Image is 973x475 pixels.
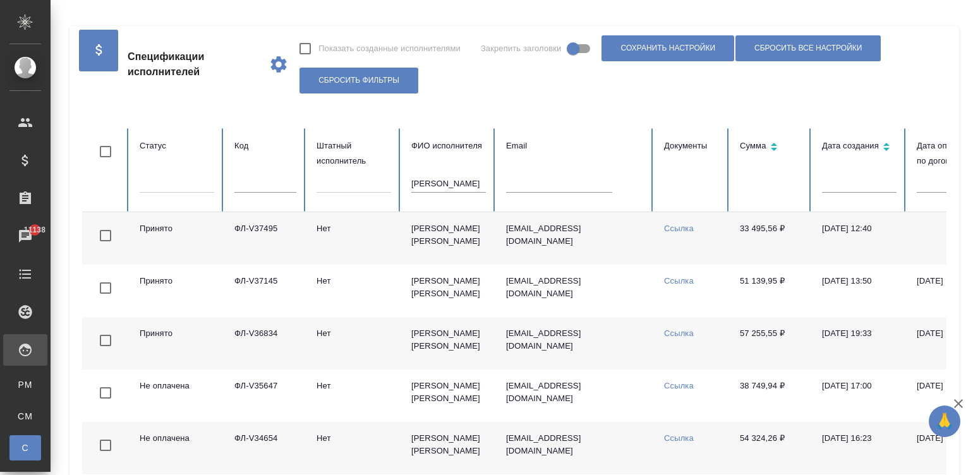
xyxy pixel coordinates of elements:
td: 54 324,26 ₽ [730,422,812,474]
td: Не оплачена [130,422,224,474]
button: Сбросить фильтры [299,68,418,93]
a: 11138 [3,220,47,252]
td: [DATE] 12:40 [812,212,907,265]
td: [PERSON_NAME] [PERSON_NAME] [401,317,496,370]
a: Ссылка [664,381,694,390]
td: Нет [306,422,401,474]
td: 38 749,94 ₽ [730,370,812,422]
span: 🙏 [934,408,955,435]
span: Спецификации исполнителей [128,49,258,80]
span: Toggle Row Selected [92,222,119,249]
span: Сохранить настройки [620,43,715,54]
td: [PERSON_NAME] [PERSON_NAME] [401,370,496,422]
a: CM [9,404,41,429]
span: Toggle Row Selected [92,275,119,301]
span: Toggle Row Selected [92,380,119,406]
div: Штатный исполнитель [317,138,391,169]
td: ФЛ-V35647 [224,370,306,422]
button: Сохранить настройки [601,35,734,61]
td: [PERSON_NAME] [PERSON_NAME] [401,422,496,474]
td: 51 139,95 ₽ [730,265,812,317]
span: CM [16,410,35,423]
button: Сбросить все настройки [735,35,881,61]
td: Не оплачена [130,370,224,422]
div: Документы [664,138,720,153]
td: [EMAIL_ADDRESS][DOMAIN_NAME] [496,422,654,474]
a: Ссылка [664,276,694,286]
a: С [9,435,41,460]
span: Сбросить фильтры [318,75,399,86]
div: ФИО исполнителя [411,138,486,153]
td: ФЛ-V37145 [224,265,306,317]
span: Toggle Row Selected [92,327,119,354]
span: С [16,442,35,454]
td: ФЛ-V36834 [224,317,306,370]
td: [DATE] 16:23 [812,422,907,474]
td: [DATE] 17:00 [812,370,907,422]
td: [PERSON_NAME] [PERSON_NAME] [401,265,496,317]
a: Ссылка [664,433,694,443]
span: Закрепить заголовки [481,42,562,55]
td: [EMAIL_ADDRESS][DOMAIN_NAME] [496,265,654,317]
button: 🙏 [929,406,960,437]
td: Нет [306,317,401,370]
td: Нет [306,265,401,317]
div: Код [234,138,296,153]
span: PM [16,378,35,391]
td: [EMAIL_ADDRESS][DOMAIN_NAME] [496,317,654,370]
span: Показать созданные исполнителями [318,42,461,55]
td: Нет [306,212,401,265]
td: Принято [130,317,224,370]
td: [DATE] 19:33 [812,317,907,370]
div: Статус [140,138,214,153]
a: Ссылка [664,328,694,338]
td: [EMAIL_ADDRESS][DOMAIN_NAME] [496,212,654,265]
td: [DATE] 13:50 [812,265,907,317]
a: PM [9,372,41,397]
td: [PERSON_NAME] [PERSON_NAME] [401,212,496,265]
div: Сортировка [822,138,897,157]
a: Ссылка [664,224,694,233]
span: Сбросить все настройки [754,43,862,54]
span: Toggle Row Selected [92,432,119,459]
td: ФЛ-V37495 [224,212,306,265]
td: Нет [306,370,401,422]
td: Принято [130,265,224,317]
td: Принято [130,212,224,265]
div: Email [506,138,644,153]
td: 57 255,55 ₽ [730,317,812,370]
span: 11138 [16,224,53,236]
div: Сортировка [740,138,802,157]
td: ФЛ-V34654 [224,422,306,474]
td: 33 495,56 ₽ [730,212,812,265]
td: [EMAIL_ADDRESS][DOMAIN_NAME] [496,370,654,422]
